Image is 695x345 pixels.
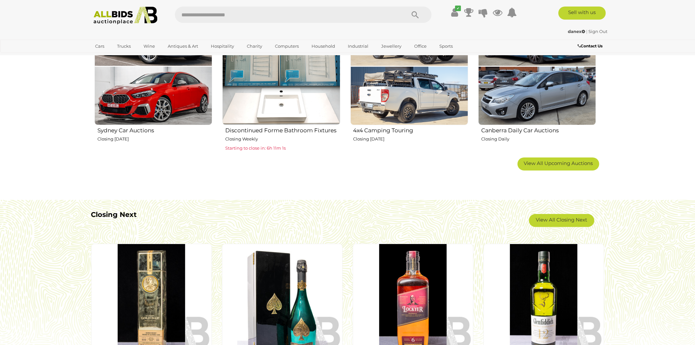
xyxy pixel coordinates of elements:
[222,8,340,125] img: Discontinued Forme Bathroom Fixtures
[410,41,431,52] a: Office
[271,41,303,52] a: Computers
[91,52,146,62] a: [GEOGRAPHIC_DATA]
[455,6,461,11] i: ✔
[568,29,585,34] strong: danex
[243,41,266,52] a: Charity
[97,135,212,143] p: Closing [DATE]
[222,7,340,153] a: Discontinued Forme Bathroom Fixtures Closing Weekly Starting to close in: 6h 11m 1s
[225,145,286,151] span: Starting to close in: 6h 11m 1s
[97,126,212,134] h2: Sydney Car Auctions
[139,41,159,52] a: Wine
[91,210,137,219] b: Closing Next
[350,7,468,153] a: 4x4 Camping Touring Closing [DATE]
[113,41,135,52] a: Trucks
[517,157,599,171] a: View All Upcoming Auctions
[558,7,606,20] a: Sell with us
[163,41,202,52] a: Antiques & Art
[578,42,604,50] a: Contact Us
[524,160,593,166] span: View All Upcoming Auctions
[344,41,373,52] a: Industrial
[529,214,594,227] a: View All Closing Next
[353,126,468,134] h2: 4x4 Camping Touring
[225,126,340,134] h2: Discontinued Forme Bathroom Fixtures
[350,8,468,125] img: 4x4 Camping Touring
[377,41,406,52] a: Jewellery
[435,41,457,52] a: Sports
[207,41,238,52] a: Hospitality
[568,29,586,34] a: danex
[481,126,596,134] h2: Canberra Daily Car Auctions
[94,8,212,125] img: Sydney Car Auctions
[578,43,602,48] b: Contact Us
[586,29,587,34] span: |
[478,8,596,125] img: Canberra Daily Car Auctions
[94,7,212,153] a: Sydney Car Auctions Closing [DATE]
[478,7,596,153] a: Canberra Daily Car Auctions Closing Daily
[481,135,596,143] p: Closing Daily
[90,7,161,25] img: Allbids.com.au
[588,29,607,34] a: Sign Out
[307,41,339,52] a: Household
[91,41,109,52] a: Cars
[353,135,468,143] p: Closing [DATE]
[399,7,432,23] button: Search
[449,7,459,18] a: ✔
[225,135,340,143] p: Closing Weekly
